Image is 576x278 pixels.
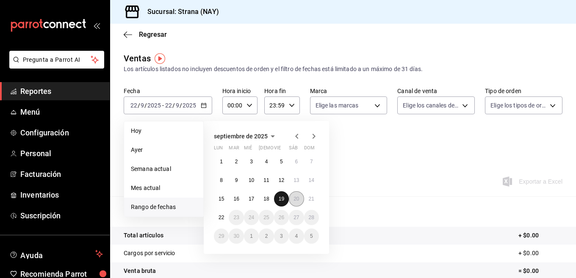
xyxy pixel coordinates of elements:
span: Ayer [131,146,197,154]
abbr: domingo [304,145,315,154]
button: 20 de septiembre de 2025 [289,191,304,206]
h3: Sucursal: Strana (NAY) [141,7,219,17]
button: 12 de septiembre de 2025 [274,173,289,188]
abbr: 7 de septiembre de 2025 [310,159,313,165]
span: Elige las marcas [316,101,359,110]
span: Elige los tipos de orden [490,101,547,110]
button: 21 de septiembre de 2025 [304,191,319,206]
button: 11 de septiembre de 2025 [259,173,274,188]
span: Ayuda [20,249,92,259]
abbr: 3 de octubre de 2025 [280,233,283,239]
abbr: 27 de septiembre de 2025 [294,215,299,220]
span: septiembre de 2025 [214,133,268,140]
p: = $0.00 [518,267,562,275]
abbr: 20 de septiembre de 2025 [294,196,299,202]
button: 29 de septiembre de 2025 [214,228,229,244]
div: Los artículos listados no incluyen descuentos de orden y el filtro de fechas está limitado a un m... [124,65,562,74]
label: Tipo de orden [485,88,562,94]
abbr: 18 de septiembre de 2025 [263,196,269,202]
abbr: viernes [274,145,281,154]
abbr: 25 de septiembre de 2025 [263,215,269,220]
button: 3 de octubre de 2025 [274,228,289,244]
abbr: 11 de septiembre de 2025 [263,177,269,183]
button: 4 de octubre de 2025 [289,228,304,244]
button: 15 de septiembre de 2025 [214,191,229,206]
span: / [172,102,175,109]
span: / [180,102,182,109]
span: Reportes [20,85,103,97]
abbr: 8 de septiembre de 2025 [220,177,223,183]
span: Semana actual [131,165,197,173]
abbr: 1 de septiembre de 2025 [220,159,223,165]
button: 18 de septiembre de 2025 [259,191,274,206]
div: Ventas [124,52,151,65]
abbr: 9 de septiembre de 2025 [235,177,238,183]
abbr: 3 de septiembre de 2025 [250,159,253,165]
span: Configuración [20,127,103,138]
button: 3 de septiembre de 2025 [244,154,259,169]
span: Hoy [131,127,197,135]
button: 16 de septiembre de 2025 [229,191,244,206]
button: 8 de septiembre de 2025 [214,173,229,188]
label: Hora fin [264,88,299,94]
span: / [144,102,147,109]
label: Marca [310,88,388,94]
button: 4 de septiembre de 2025 [259,154,274,169]
abbr: 19 de septiembre de 2025 [279,196,284,202]
abbr: 16 de septiembre de 2025 [233,196,239,202]
abbr: martes [229,145,239,154]
abbr: 12 de septiembre de 2025 [279,177,284,183]
button: 1 de septiembre de 2025 [214,154,229,169]
button: 10 de septiembre de 2025 [244,173,259,188]
button: 9 de septiembre de 2025 [229,173,244,188]
abbr: 6 de septiembre de 2025 [295,159,298,165]
input: -- [130,102,138,109]
button: open_drawer_menu [93,22,100,29]
img: Tooltip marker [155,53,165,64]
span: Regresar [139,30,167,39]
span: Facturación [20,168,103,180]
span: Mes actual [131,184,197,193]
p: Total artículos [124,231,163,240]
button: 19 de septiembre de 2025 [274,191,289,206]
abbr: 29 de septiembre de 2025 [219,233,224,239]
abbr: 21 de septiembre de 2025 [309,196,314,202]
abbr: lunes [214,145,223,154]
input: ---- [147,102,161,109]
button: 28 de septiembre de 2025 [304,210,319,225]
button: 27 de septiembre de 2025 [289,210,304,225]
a: Pregunta a Parrot AI [6,61,104,70]
span: Menú [20,106,103,118]
abbr: 5 de septiembre de 2025 [280,159,283,165]
abbr: 24 de septiembre de 2025 [249,215,254,220]
abbr: 23 de septiembre de 2025 [233,215,239,220]
button: 30 de septiembre de 2025 [229,228,244,244]
span: / [138,102,140,109]
button: 14 de septiembre de 2025 [304,173,319,188]
input: -- [165,102,172,109]
span: - [162,102,164,109]
span: Personal [20,148,103,159]
p: Venta bruta [124,267,156,275]
abbr: 15 de septiembre de 2025 [219,196,224,202]
button: 25 de septiembre de 2025 [259,210,274,225]
span: Suscripción [20,210,103,221]
abbr: 28 de septiembre de 2025 [309,215,314,220]
abbr: jueves [259,145,309,154]
abbr: 4 de octubre de 2025 [295,233,298,239]
button: 23 de septiembre de 2025 [229,210,244,225]
button: 24 de septiembre de 2025 [244,210,259,225]
p: + $0.00 [518,249,562,258]
abbr: 5 de octubre de 2025 [310,233,313,239]
button: 13 de septiembre de 2025 [289,173,304,188]
abbr: 4 de septiembre de 2025 [265,159,268,165]
button: Pregunta a Parrot AI [9,51,104,69]
label: Fecha [124,88,212,94]
span: Rango de fechas [131,203,197,212]
abbr: miércoles [244,145,252,154]
button: 1 de octubre de 2025 [244,228,259,244]
abbr: 30 de septiembre de 2025 [233,233,239,239]
abbr: 2 de septiembre de 2025 [235,159,238,165]
button: 5 de septiembre de 2025 [274,154,289,169]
